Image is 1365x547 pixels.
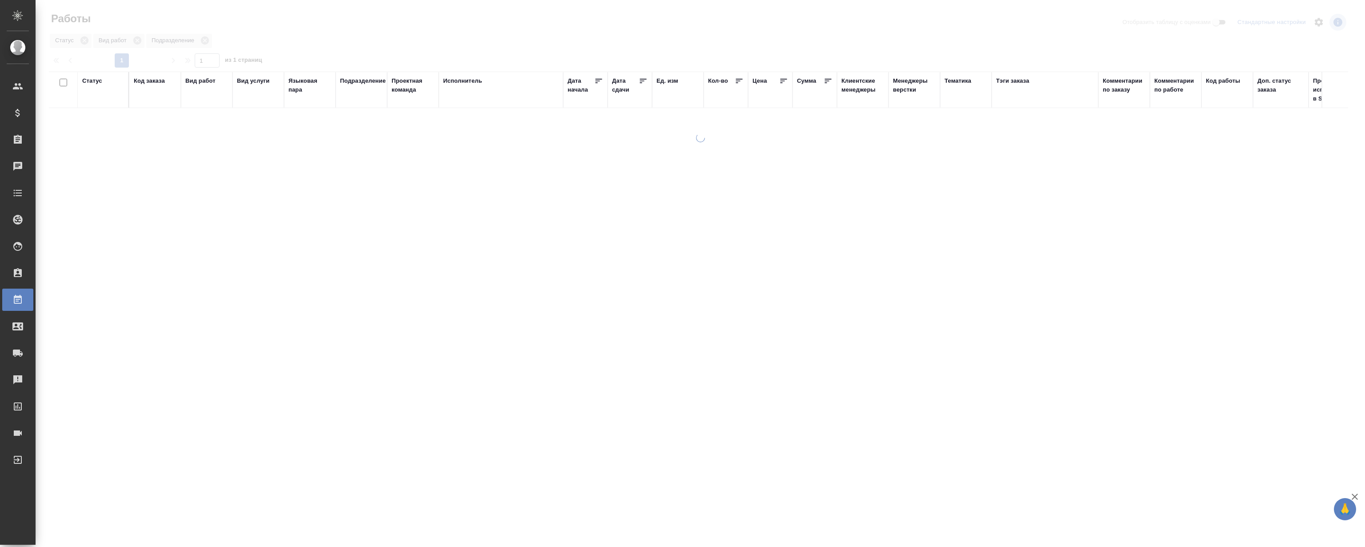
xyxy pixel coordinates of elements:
[612,76,639,94] div: Дата сдачи
[392,76,434,94] div: Проектная команда
[1103,76,1145,94] div: Комментарии по заказу
[568,76,594,94] div: Дата начала
[797,76,816,85] div: Сумма
[134,76,165,85] div: Код заказа
[996,76,1029,85] div: Тэги заказа
[340,76,386,85] div: Подразделение
[1337,500,1353,519] span: 🙏
[708,76,728,85] div: Кол-во
[1154,76,1197,94] div: Комментарии по работе
[656,76,678,85] div: Ед. изм
[185,76,216,85] div: Вид работ
[288,76,331,94] div: Языковая пара
[753,76,767,85] div: Цена
[1313,76,1353,103] div: Прогресс исполнителя в SC
[841,76,884,94] div: Клиентские менеджеры
[1257,76,1304,94] div: Доп. статус заказа
[82,76,102,85] div: Статус
[1334,498,1356,520] button: 🙏
[893,76,936,94] div: Менеджеры верстки
[237,76,270,85] div: Вид услуги
[945,76,971,85] div: Тематика
[1206,76,1240,85] div: Код работы
[443,76,482,85] div: Исполнитель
